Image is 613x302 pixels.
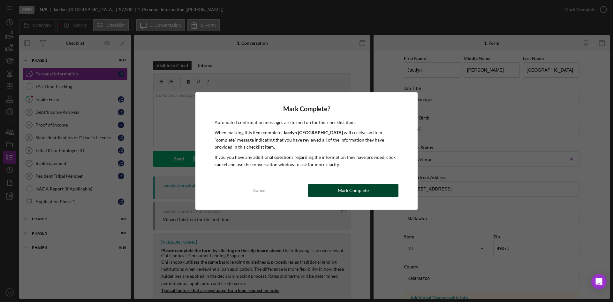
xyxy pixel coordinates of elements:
[215,105,398,112] h4: Mark Complete?
[215,129,398,151] p: When marking this item complete, will receive an item "complete" message indicating that you have...
[338,184,369,197] div: Mark Complete
[215,184,305,197] button: Cancel
[215,119,398,126] p: Automated confirmation messages are turned on for this checklist item.
[283,130,343,135] b: Jaedyn [GEOGRAPHIC_DATA]
[215,154,398,168] p: If you you have any additional questions regarding the information they have provided, click canc...
[591,274,607,289] div: Open Intercom Messenger
[308,184,398,197] button: Mark Complete
[253,184,267,197] div: Cancel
